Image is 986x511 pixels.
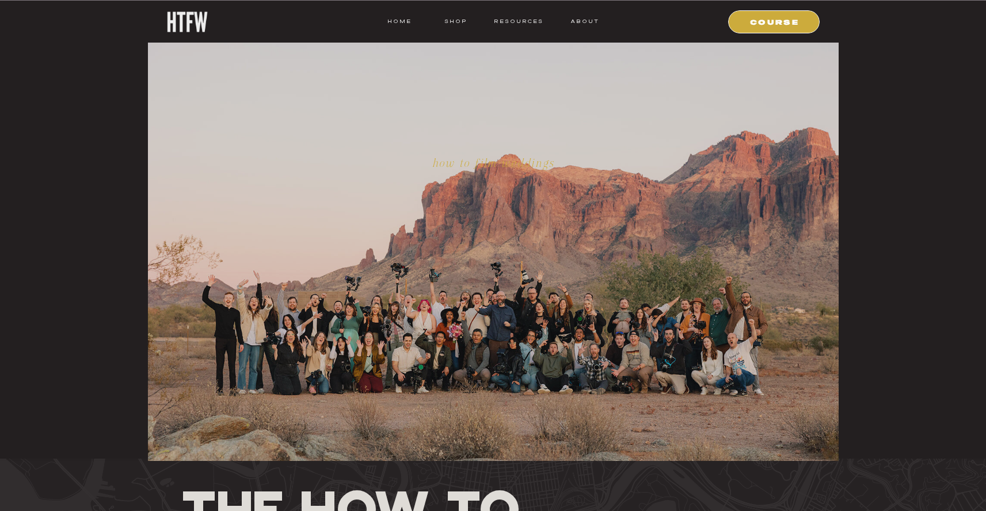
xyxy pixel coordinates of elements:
a: shop [433,16,479,26]
h1: how to film weddings [380,157,608,169]
a: COURSE [736,16,814,26]
a: ABOUT [570,16,599,26]
a: HOME [387,16,412,26]
a: resources [490,16,543,26]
